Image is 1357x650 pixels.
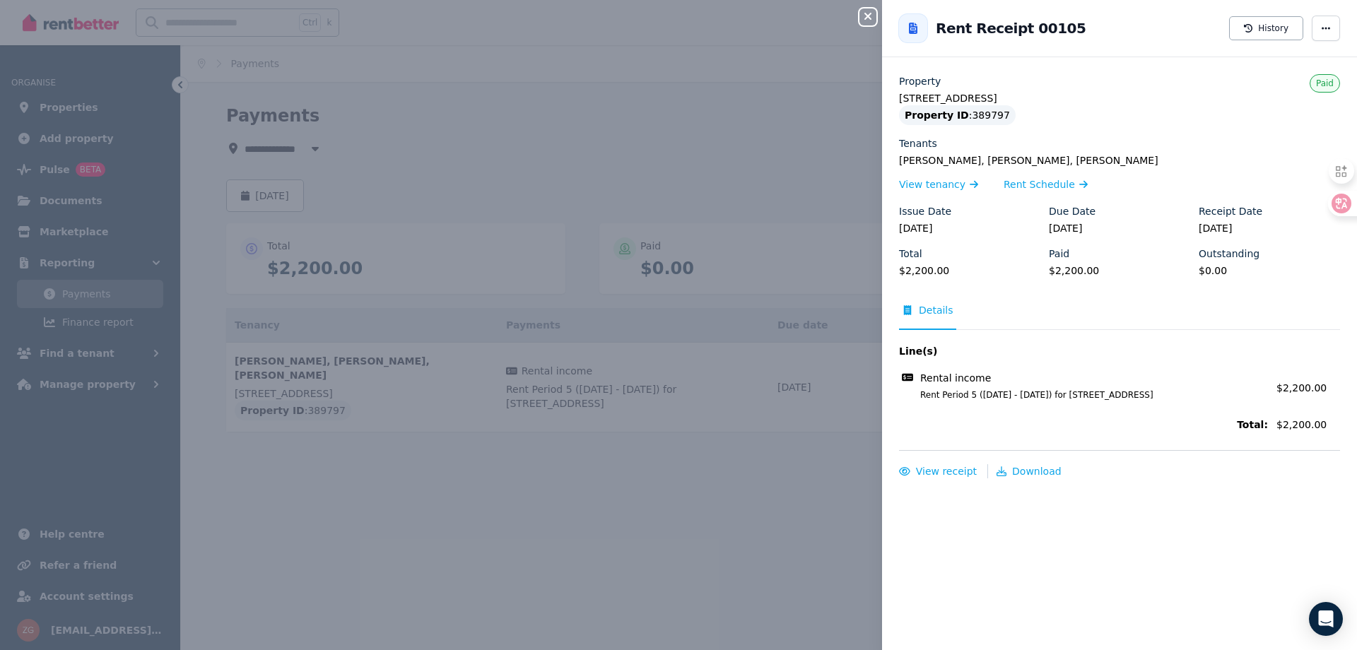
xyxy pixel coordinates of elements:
span: Property ID [905,108,969,122]
legend: [PERSON_NAME], [PERSON_NAME], [PERSON_NAME] [899,153,1340,167]
legend: [STREET_ADDRESS] [899,91,1340,105]
label: Total [899,247,922,261]
span: Download [1012,466,1062,477]
legend: [DATE] [1049,221,1190,235]
span: Paid [1316,78,1334,88]
span: Rent Schedule [1004,177,1075,191]
span: Rental income [920,371,991,385]
span: Details [919,303,953,317]
button: View receipt [899,464,977,478]
label: Issue Date [899,204,951,218]
span: View tenancy [899,177,965,191]
legend: $2,200.00 [1049,264,1190,278]
label: Paid [1049,247,1069,261]
div: Open Intercom Messenger [1309,602,1343,636]
button: History [1229,16,1303,40]
legend: $2,200.00 [899,264,1040,278]
div: : 389797 [899,105,1016,125]
nav: Tabs [899,303,1340,330]
span: $2,200.00 [1276,418,1340,432]
h2: Rent Receipt 00105 [936,18,1086,38]
span: $2,200.00 [1276,382,1327,394]
legend: [DATE] [1199,221,1340,235]
a: View tenancy [899,177,978,191]
label: Property [899,74,941,88]
span: Line(s) [899,344,1268,358]
label: Outstanding [1199,247,1259,261]
span: View receipt [916,466,977,477]
button: Download [997,464,1062,478]
label: Due Date [1049,204,1095,218]
span: Total: [899,418,1268,432]
label: Receipt Date [1199,204,1262,218]
a: Rent Schedule [1004,177,1088,191]
span: Rent Period 5 ([DATE] - [DATE]) for [STREET_ADDRESS] [903,389,1268,401]
legend: $0.00 [1199,264,1340,278]
legend: [DATE] [899,221,1040,235]
label: Tenants [899,136,937,150]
